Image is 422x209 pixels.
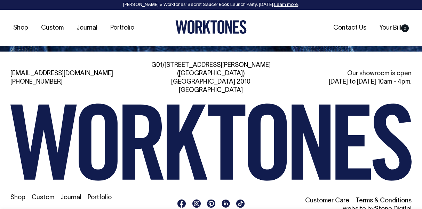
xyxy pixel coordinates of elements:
[356,198,412,204] a: Terms & Conditions
[74,22,100,34] a: Journal
[108,22,137,34] a: Portfolio
[285,70,412,86] div: Our showroom is open [DATE] to [DATE] 10am - 4pm.
[10,195,25,201] a: Shop
[274,3,298,7] a: Learn more
[10,71,113,77] a: [EMAIL_ADDRESS][DOMAIN_NAME]
[38,22,66,34] a: Custom
[305,198,349,204] a: Customer Care
[10,79,63,85] a: [PHONE_NUMBER]
[88,195,112,201] a: Portfolio
[376,22,412,34] a: Your Bill0
[32,195,54,201] a: Custom
[61,195,81,201] a: Journal
[401,24,409,32] span: 0
[331,22,369,34] a: Contact Us
[148,61,274,95] div: G01/[STREET_ADDRESS][PERSON_NAME] ([GEOGRAPHIC_DATA]) [GEOGRAPHIC_DATA] 2010 [GEOGRAPHIC_DATA]
[10,22,31,34] a: Shop
[7,2,415,7] div: [PERSON_NAME] × Worktones ‘Secret Sauce’ Book Launch Party, [DATE]. .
